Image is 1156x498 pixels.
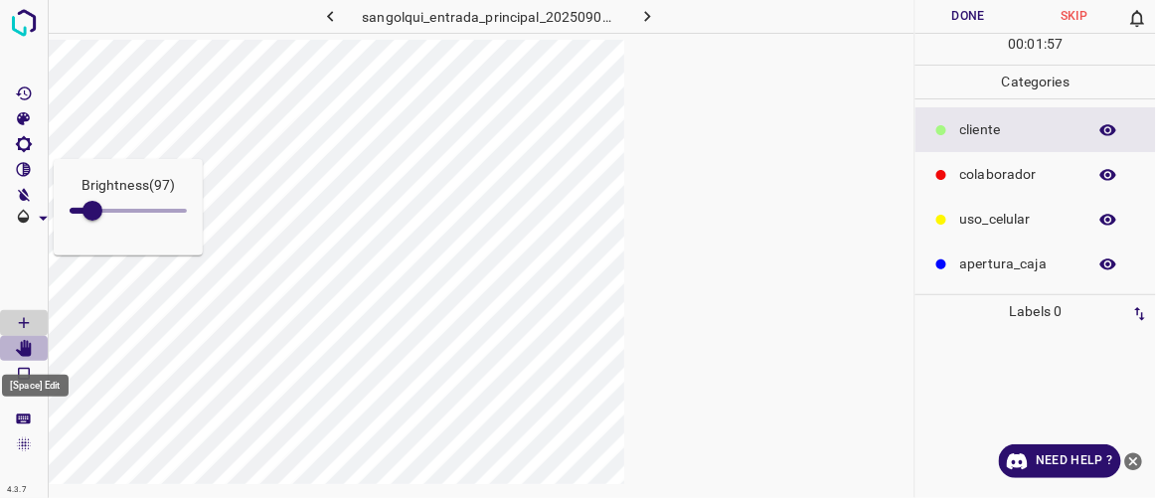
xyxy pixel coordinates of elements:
img: logo [6,5,42,41]
p: Labels 0 [921,295,1150,328]
p: apertura_caja [960,253,1076,274]
p: 00 [1009,34,1025,55]
p: Brightness ( 97 ) [70,175,187,196]
div: apertura_caja [915,242,1156,286]
p: Categories [915,66,1156,98]
div: uso_celular [915,197,1156,242]
div: cliente [915,107,1156,152]
button: close-help [1121,444,1146,478]
p: 57 [1047,34,1063,55]
p: uso_celular [960,209,1076,230]
a: Need Help ? [999,444,1121,478]
p: cliente [960,119,1076,140]
div: 4.3.7 [2,482,32,498]
div: [Space] Edit [2,375,69,397]
p: colaborador [960,164,1076,185]
p: 01 [1028,34,1044,55]
div: : : [1009,34,1064,65]
h6: sangolqui_entrada_principal_20250904_173415_824769.jpg [362,5,616,33]
div: colaborador [915,152,1156,197]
